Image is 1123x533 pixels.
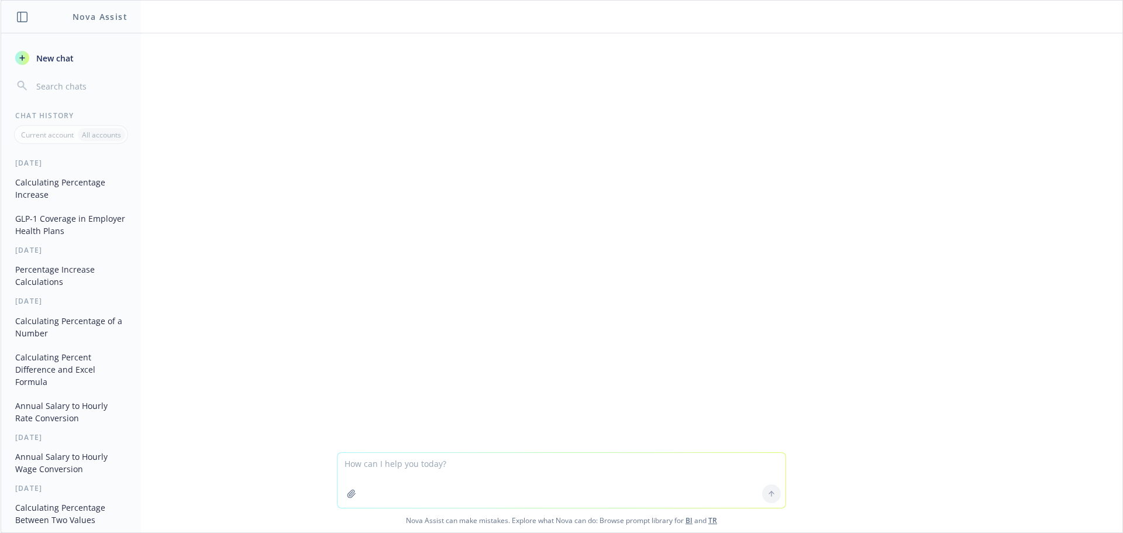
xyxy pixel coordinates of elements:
[1,296,141,306] div: [DATE]
[11,447,132,479] button: Annual Salary to Hourly Wage Conversion
[11,47,132,68] button: New chat
[34,52,74,64] span: New chat
[34,78,127,94] input: Search chats
[11,311,132,343] button: Calculating Percentage of a Number
[5,508,1118,532] span: Nova Assist can make mistakes. Explore what Nova can do: Browse prompt library for and
[708,515,717,525] a: TR
[73,11,128,23] h1: Nova Assist
[11,498,132,529] button: Calculating Percentage Between Two Values
[1,245,141,255] div: [DATE]
[1,158,141,168] div: [DATE]
[1,483,141,493] div: [DATE]
[685,515,693,525] a: BI
[11,209,132,240] button: GLP-1 Coverage in Employer Health Plans
[1,111,141,121] div: Chat History
[1,432,141,442] div: [DATE]
[82,130,121,140] p: All accounts
[11,396,132,428] button: Annual Salary to Hourly Rate Conversion
[11,348,132,391] button: Calculating Percent Difference and Excel Formula
[11,173,132,204] button: Calculating Percentage Increase
[21,130,74,140] p: Current account
[11,260,132,291] button: Percentage Increase Calculations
